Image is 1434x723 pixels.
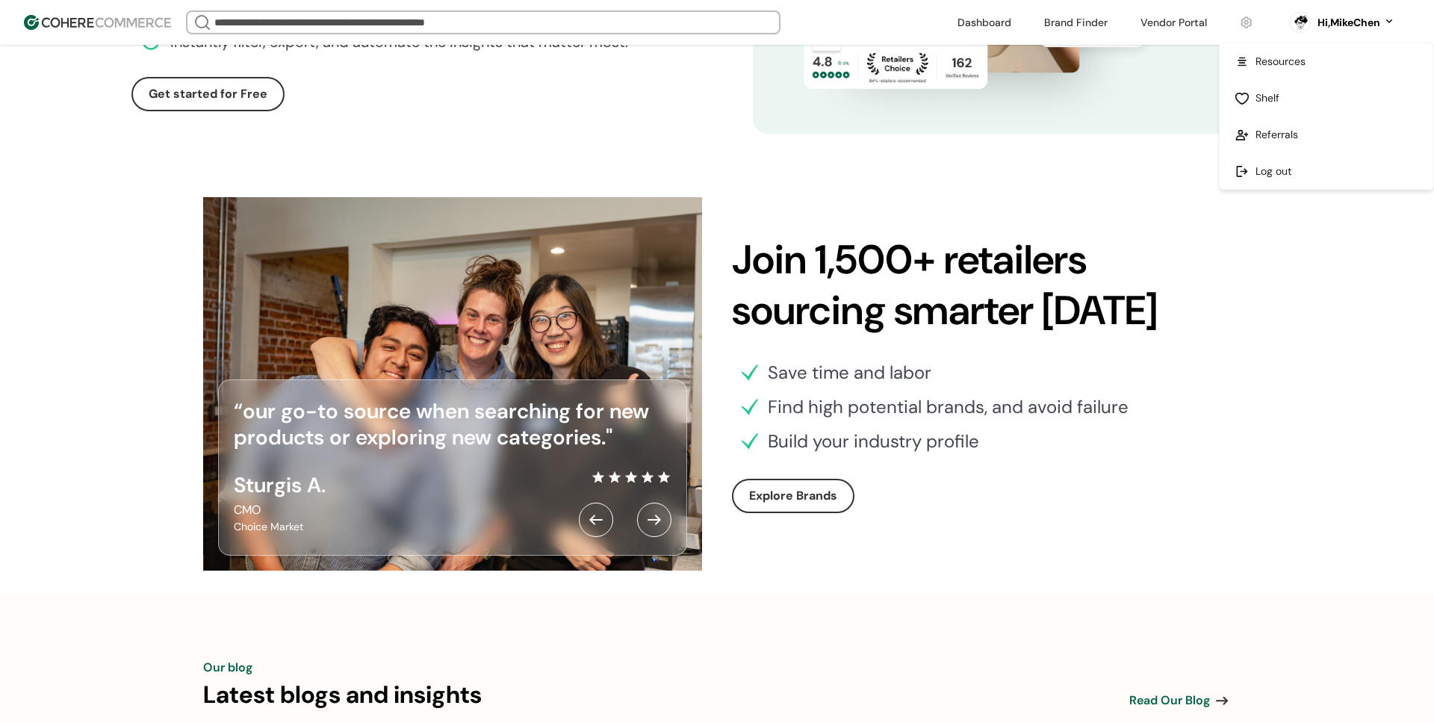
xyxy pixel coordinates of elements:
[203,659,252,677] a: Our blog
[203,677,482,713] div: Latest blogs and insights
[24,15,171,30] img: Cohere Logo
[1129,692,1231,710] a: Read Our Blog
[1317,15,1380,31] div: Hi, MikeChen
[732,235,1231,335] div: Join 1,500+ retailers sourcing smarter [DATE]
[1317,15,1395,31] button: Hi,MikeChen
[768,394,1129,421] div: Find high potential brands, and avoid failure
[768,428,979,455] div: Build your industry profile
[1129,692,1210,710] span: Read Our Blog
[234,501,326,519] div: CMO
[768,359,931,386] div: Save time and labor
[234,470,326,501] div: Sturgis A.
[234,397,649,451] span: “our go-to source when searching for new products or exploring new categories."
[131,77,285,111] button: Get started for Free
[732,479,854,513] button: Explore Brands
[1289,11,1312,34] svg: 0 percent
[234,519,326,535] div: Choice Market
